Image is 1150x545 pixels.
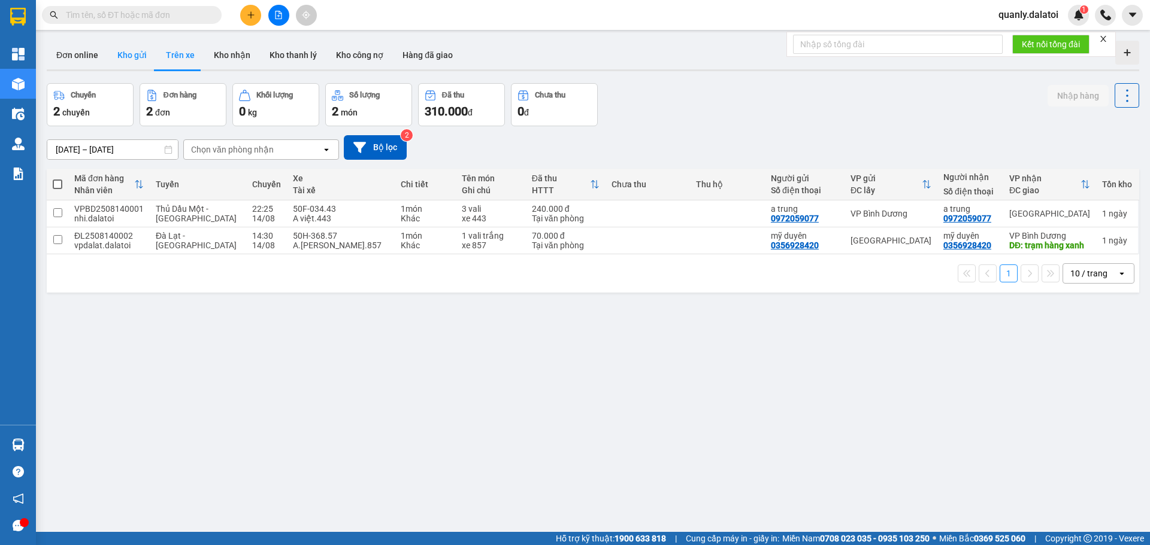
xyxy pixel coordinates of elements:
[401,129,413,141] sup: 2
[675,532,677,545] span: |
[612,179,684,189] div: Chưa thu
[943,172,997,182] div: Người nhận
[401,204,450,214] div: 1 món
[68,169,150,200] th: Toggle SortBy
[793,35,1003,54] input: Nhập số tổng đài
[943,214,991,223] div: 0972059077
[1070,267,1107,279] div: 10 / trang
[771,240,819,250] div: 0356928420
[782,532,930,545] span: Miền Nam
[943,231,997,240] div: mỹ duyên
[47,83,134,126] button: Chuyến2chuyến
[462,204,520,214] div: 3 vali
[1102,179,1132,189] div: Tồn kho
[293,240,389,250] div: A.[PERSON_NAME].857
[462,214,520,223] div: xe 443
[851,185,922,195] div: ĐC lấy
[12,168,25,180] img: solution-icon
[532,214,600,223] div: Tại văn phòng
[1117,269,1127,278] svg: open
[615,534,666,543] strong: 1900 633 818
[1000,264,1018,282] button: 1
[74,240,144,250] div: vpdalat.dalatoi
[771,204,839,214] div: a trung
[349,91,380,99] div: Số lượng
[293,204,389,214] div: 50F-034.43
[1009,173,1081,183] div: VP nhận
[425,104,468,118] span: 310.000
[47,41,108,69] button: Đơn online
[939,532,1025,545] span: Miền Bắc
[686,532,779,545] span: Cung cấp máy in - giấy in:
[851,173,922,183] div: VP gửi
[845,169,937,200] th: Toggle SortBy
[532,185,590,195] div: HTTT
[155,108,170,117] span: đơn
[1082,5,1086,14] span: 1
[1122,5,1143,26] button: caret-down
[74,214,144,223] div: nhi.dalatoi
[1084,534,1092,543] span: copyright
[248,108,257,117] span: kg
[535,91,565,99] div: Chưa thu
[240,5,261,26] button: plus
[293,173,389,183] div: Xe
[517,104,524,118] span: 0
[12,108,25,120] img: warehouse-icon
[341,108,358,117] span: món
[462,173,520,183] div: Tên món
[13,466,24,477] span: question-circle
[156,41,204,69] button: Trên xe
[13,520,24,531] span: message
[1080,5,1088,14] sup: 1
[232,83,319,126] button: Khối lượng0kg
[62,108,90,117] span: chuyến
[401,179,450,189] div: Chi tiết
[325,83,412,126] button: Số lượng2món
[74,173,134,183] div: Mã đơn hàng
[1102,236,1132,245] div: 1
[252,179,281,189] div: Chuyến
[771,185,839,195] div: Số điện thoại
[532,204,600,214] div: 240.000 đ
[156,179,240,189] div: Tuyến
[442,91,464,99] div: Đã thu
[696,179,759,189] div: Thu hộ
[771,214,819,223] div: 0972059077
[247,11,255,19] span: plus
[1102,209,1132,218] div: 1
[108,41,156,69] button: Kho gửi
[524,108,529,117] span: đ
[933,536,936,541] span: ⚪️
[1109,209,1127,218] span: ngày
[326,41,393,69] button: Kho công nợ
[526,169,606,200] th: Toggle SortBy
[462,231,520,240] div: 1 vali trắng
[302,11,310,19] span: aim
[74,185,134,195] div: Nhân viên
[974,534,1025,543] strong: 0369 525 060
[71,91,96,99] div: Chuyến
[1009,240,1090,250] div: DĐ: trạm hàng xanh
[268,5,289,26] button: file-add
[252,204,281,214] div: 22:25
[47,140,178,159] input: Select a date range.
[1034,532,1036,545] span: |
[53,104,60,118] span: 2
[239,104,246,118] span: 0
[468,108,473,117] span: đ
[943,204,997,214] div: a trung
[252,214,281,223] div: 14/08
[12,78,25,90] img: warehouse-icon
[418,83,505,126] button: Đã thu310.000đ
[274,11,283,19] span: file-add
[12,138,25,150] img: warehouse-icon
[989,7,1068,22] span: quanly.dalatoi
[1048,85,1109,106] button: Nhập hàng
[12,439,25,451] img: warehouse-icon
[146,104,153,118] span: 2
[296,5,317,26] button: aim
[74,231,144,240] div: ĐL2508140002
[293,231,389,240] div: 50H-368.57
[204,41,260,69] button: Kho nhận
